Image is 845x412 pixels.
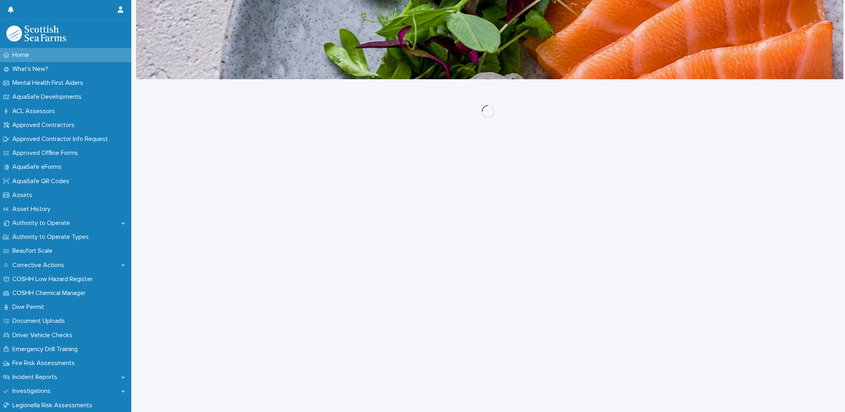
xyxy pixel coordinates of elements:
p: What's New? [9,65,55,73]
p: Investigations [9,387,57,395]
p: Driver Vehicle Checks [9,332,79,339]
p: ACL Assessors [9,107,61,115]
p: COSHH Low Hazard Register [9,275,99,283]
p: COSHH Chemical Manager [9,289,92,297]
p: Corrective Actions [9,262,70,269]
p: AquaSafe eForms [9,163,68,171]
p: Dive Permit [9,303,51,311]
p: Approved Offline Forms [9,149,84,157]
p: Incident Reports [9,373,64,381]
p: Mental Health First Aiders [9,79,90,87]
p: AquaSafe QR Codes [9,178,76,185]
p: Approved Contractor Info Request [9,135,114,143]
p: Home [9,51,35,59]
p: Beaufort Scale [9,247,59,255]
p: AquaSafe Developments [9,93,88,101]
img: bPIBxiqnSb2ggTQWdOVV [6,25,66,41]
p: Emergency Drill Training [9,346,84,353]
p: Document Uploads [9,317,71,325]
p: Authority to Operate [9,219,76,227]
p: Asset History [9,205,57,213]
p: Approved Contractors [9,121,81,129]
p: Authority to Operate Types [9,233,95,241]
p: Legionella Risk Assessments [9,402,99,409]
p: Fire Risk Assessments [9,359,81,367]
p: Assets [9,191,39,199]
